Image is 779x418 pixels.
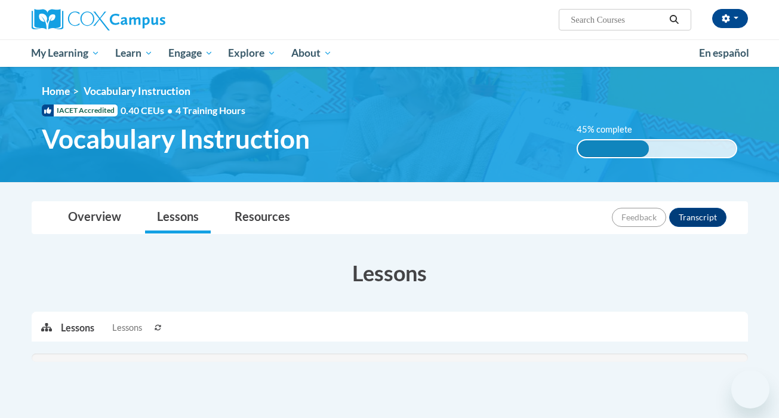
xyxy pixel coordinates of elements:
button: Account Settings [712,9,748,28]
button: Transcript [669,208,726,227]
span: 0.40 CEUs [121,104,175,117]
a: My Learning [24,39,108,67]
span: Vocabulary Instruction [42,123,310,155]
a: Cox Campus [32,9,258,30]
div: Main menu [14,39,766,67]
span: My Learning [31,46,100,60]
img: Cox Campus [32,9,165,30]
span: Engage [168,46,213,60]
div: 45% complete [578,140,649,157]
a: Overview [56,202,133,233]
a: About [284,39,340,67]
button: Feedback [612,208,666,227]
button: Search [665,13,683,27]
span: En español [699,47,749,59]
span: Vocabulary Instruction [84,85,190,97]
iframe: Button to launch messaging window [731,370,769,408]
span: Explore [228,46,276,60]
a: Resources [223,202,302,233]
span: 4 Training Hours [175,105,245,116]
a: Engage [161,39,221,67]
p: Lessons [61,321,94,334]
span: • [167,105,173,116]
span: IACET Accredited [42,105,118,116]
span: About [291,46,332,60]
input: Search Courses [569,13,665,27]
a: Explore [220,39,284,67]
a: Home [42,85,70,97]
span: Lessons [112,321,142,334]
span: Learn [115,46,153,60]
h3: Lessons [32,258,748,288]
a: Learn [107,39,161,67]
a: Lessons [145,202,211,233]
a: En español [691,41,757,66]
label: 45% complete [577,123,645,136]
